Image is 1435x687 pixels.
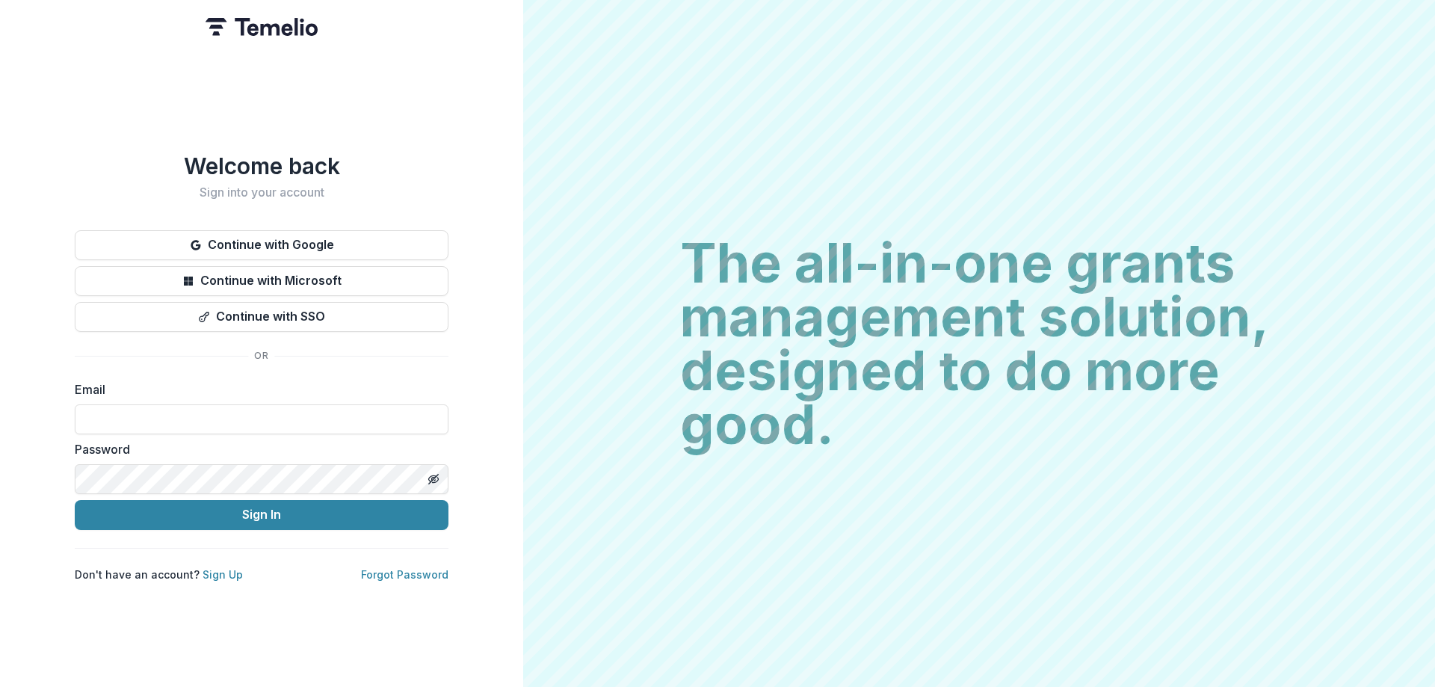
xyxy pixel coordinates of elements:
h2: Sign into your account [75,185,448,200]
button: Toggle password visibility [422,467,445,491]
p: Don't have an account? [75,567,243,582]
a: Sign Up [203,568,243,581]
button: Sign In [75,500,448,530]
a: Forgot Password [361,568,448,581]
h1: Welcome back [75,153,448,179]
button: Continue with Google [75,230,448,260]
button: Continue with Microsoft [75,266,448,296]
label: Password [75,440,439,458]
img: Temelio [206,18,318,36]
label: Email [75,381,439,398]
button: Continue with SSO [75,302,448,332]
